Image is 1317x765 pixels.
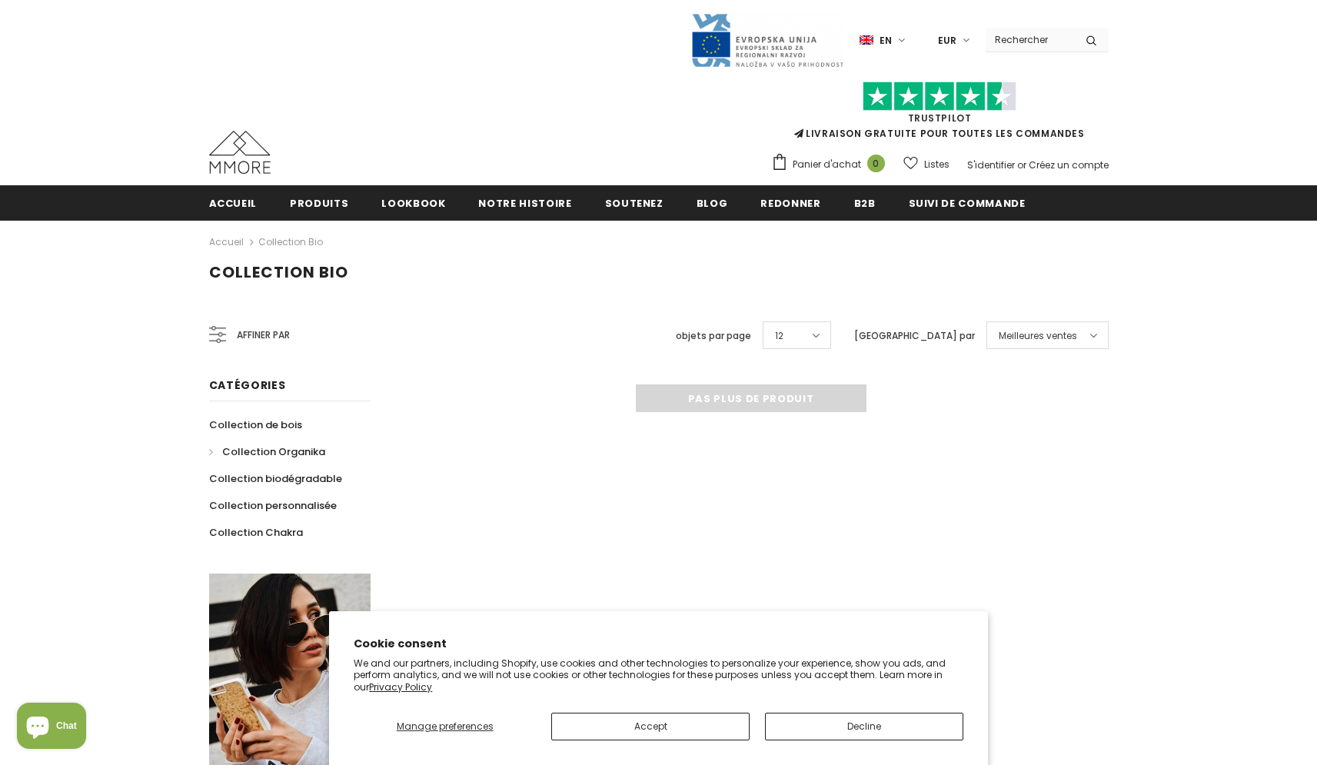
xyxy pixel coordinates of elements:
[854,328,975,344] label: [GEOGRAPHIC_DATA] par
[258,235,323,248] a: Collection Bio
[209,261,348,283] span: Collection Bio
[690,12,844,68] img: Javni Razpis
[860,34,873,47] img: i-lang-1.png
[903,151,950,178] a: Listes
[209,196,258,211] span: Accueil
[354,636,963,652] h2: Cookie consent
[222,444,325,459] span: Collection Organika
[209,233,244,251] a: Accueil
[967,158,1015,171] a: S'identifier
[775,328,783,344] span: 12
[605,185,663,220] a: soutenez
[986,28,1074,51] input: Search Site
[12,703,91,753] inbox-online-store-chat: Shopify online store chat
[765,713,963,740] button: Decline
[381,185,445,220] a: Lookbook
[369,680,432,693] a: Privacy Policy
[290,196,348,211] span: Produits
[690,33,844,46] a: Javni Razpis
[999,328,1077,344] span: Meilleures ventes
[397,720,494,733] span: Manage preferences
[209,498,337,513] span: Collection personnalisée
[697,185,728,220] a: Blog
[909,185,1026,220] a: Suivi de commande
[209,525,303,540] span: Collection Chakra
[237,327,290,344] span: Affiner par
[924,157,950,172] span: Listes
[793,157,861,172] span: Panier d'achat
[909,196,1026,211] span: Suivi de commande
[209,378,286,393] span: Catégories
[381,196,445,211] span: Lookbook
[354,657,963,693] p: We and our partners, including Shopify, use cookies and other technologies to personalize your ex...
[478,185,571,220] a: Notre histoire
[209,471,342,486] span: Collection biodégradable
[697,196,728,211] span: Blog
[354,713,536,740] button: Manage preferences
[209,465,342,492] a: Collection biodégradable
[771,88,1109,140] span: LIVRAISON GRATUITE POUR TOUTES LES COMMANDES
[209,417,302,432] span: Collection de bois
[938,33,956,48] span: EUR
[605,196,663,211] span: soutenez
[854,185,876,220] a: B2B
[908,111,972,125] a: TrustPilot
[209,519,303,546] a: Collection Chakra
[290,185,348,220] a: Produits
[478,196,571,211] span: Notre histoire
[209,438,325,465] a: Collection Organika
[880,33,892,48] span: en
[1017,158,1026,171] span: or
[760,196,820,211] span: Redonner
[1029,158,1109,171] a: Créez un compte
[863,81,1016,111] img: Faites confiance aux étoiles pilotes
[676,328,751,344] label: objets par page
[771,153,893,176] a: Panier d'achat 0
[209,492,337,519] a: Collection personnalisée
[551,713,750,740] button: Accept
[209,185,258,220] a: Accueil
[760,185,820,220] a: Redonner
[867,155,885,172] span: 0
[854,196,876,211] span: B2B
[209,411,302,438] a: Collection de bois
[209,131,271,174] img: Cas MMORE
